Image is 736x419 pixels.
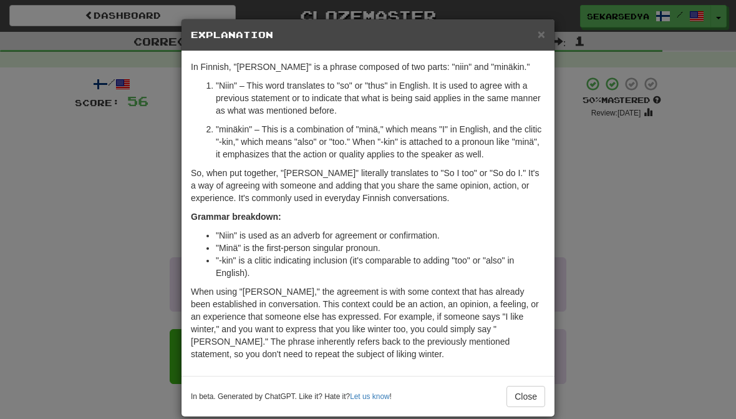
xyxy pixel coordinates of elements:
a: Let us know [350,392,389,401]
h5: Explanation [191,29,545,41]
p: "minäkin" – This is a combination of "minä," which means "I" in English, and the clitic "-kin," w... [216,123,545,160]
p: In Finnish, "[PERSON_NAME]" is a phrase composed of two parts: "niin" and "minäkin." [191,61,545,73]
p: So, when put together, "[PERSON_NAME]" literally translates to "So I too" or "So do I." It's a wa... [191,167,545,204]
p: When using "[PERSON_NAME]," the agreement is with some context that has already been established ... [191,285,545,360]
strong: Grammar breakdown: [191,212,281,222]
button: Close [538,27,545,41]
span: × [538,27,545,41]
li: "Minä" is the first-person singular pronoun. [216,242,545,254]
li: "-kin" is a clitic indicating inclusion (it's comparable to adding "too" or "also" in English). [216,254,545,279]
small: In beta. Generated by ChatGPT. Like it? Hate it? ! [191,392,392,402]
li: "Niin" is used as an adverb for agreement or confirmation. [216,229,545,242]
button: Close [506,386,545,407]
p: "Niin" – This word translates to "so" or "thus" in English. It is used to agree with a previous s... [216,79,545,117]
